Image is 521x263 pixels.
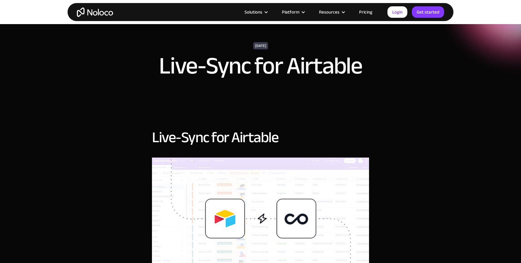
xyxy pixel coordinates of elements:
a: Pricing [352,8,380,16]
h2: Live-Sync for Airtable [152,129,278,146]
div: Resources [311,8,352,16]
div: Solutions [237,8,274,16]
a: Get started [412,6,444,18]
div: Resources [319,8,339,16]
a: Login [387,6,407,18]
div: Solutions [245,8,262,16]
div: Platform [274,8,311,16]
h1: Live-Sync for Airtable [159,54,362,78]
a: home [77,8,113,17]
div: Platform [282,8,299,16]
div: [DATE] [253,42,268,49]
